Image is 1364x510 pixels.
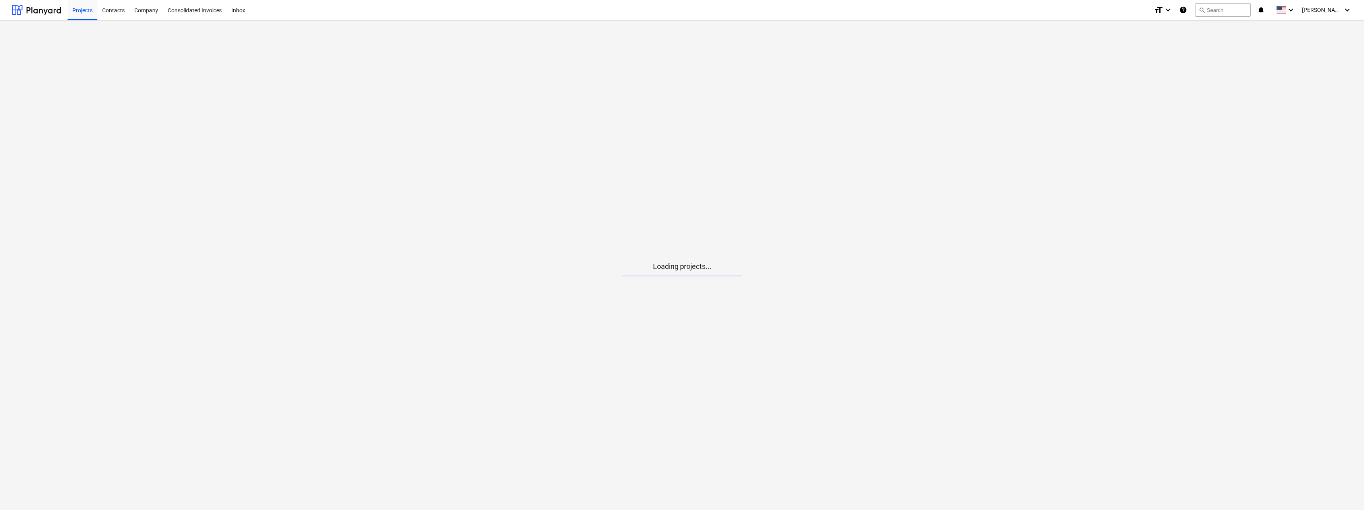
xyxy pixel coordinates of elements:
[1257,5,1265,15] i: notifications
[622,262,742,271] p: Loading projects...
[1343,5,1352,15] i: keyboard_arrow_down
[1302,7,1342,13] span: [PERSON_NAME]
[1195,3,1251,17] button: Search
[1179,5,1187,15] i: Knowledge base
[1286,5,1296,15] i: keyboard_arrow_down
[1154,5,1163,15] i: format_size
[1199,7,1205,13] span: search
[1163,5,1173,15] i: keyboard_arrow_down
